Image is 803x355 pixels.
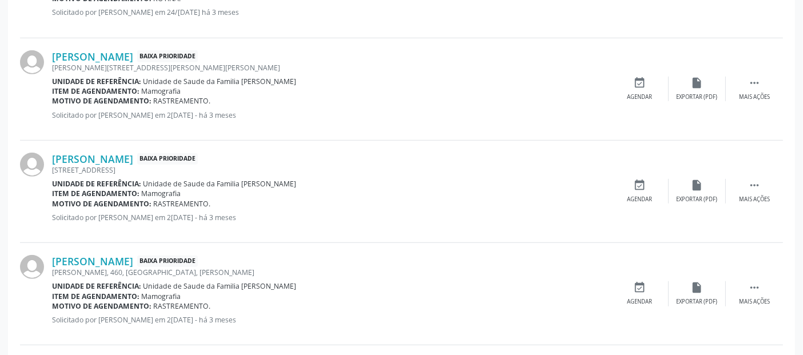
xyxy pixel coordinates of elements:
span: RASTREAMENTO. [154,96,211,106]
i: insert_drive_file [691,281,704,294]
img: img [20,153,44,177]
div: [PERSON_NAME][STREET_ADDRESS][PERSON_NAME][PERSON_NAME] [52,63,612,73]
img: img [20,255,44,279]
b: Unidade de referência: [52,281,141,291]
i:  [748,77,761,89]
p: Solicitado por [PERSON_NAME] em 2[DATE] - há 3 meses [52,110,612,120]
div: Agendar [628,298,653,306]
i: event_available [634,77,646,89]
span: Mamografia [142,86,181,96]
a: [PERSON_NAME] [52,153,133,165]
div: Mais ações [739,298,770,306]
i: insert_drive_file [691,179,704,192]
b: Motivo de agendamento: [52,199,151,209]
b: Motivo de agendamento: [52,301,151,311]
i:  [748,179,761,192]
div: Exportar (PDF) [677,298,718,306]
i: insert_drive_file [691,77,704,89]
span: Mamografia [142,292,181,301]
i: event_available [634,179,646,192]
div: Mais ações [739,93,770,101]
span: Baixa Prioridade [137,50,198,62]
p: Solicitado por [PERSON_NAME] em 2[DATE] - há 3 meses [52,213,612,222]
div: Exportar (PDF) [677,93,718,101]
div: Mais ações [739,196,770,204]
b: Item de agendamento: [52,86,139,96]
div: [PERSON_NAME], 460, [GEOGRAPHIC_DATA], [PERSON_NAME] [52,268,612,277]
a: [PERSON_NAME] [52,50,133,63]
b: Item de agendamento: [52,292,139,301]
span: Baixa Prioridade [137,153,198,165]
i:  [748,281,761,294]
b: Unidade de referência: [52,179,141,189]
b: Item de agendamento: [52,189,139,198]
b: Motivo de agendamento: [52,96,151,106]
span: Unidade de Saude da Familia [PERSON_NAME] [143,77,297,86]
p: Solicitado por [PERSON_NAME] em 2[DATE] - há 3 meses [52,315,612,325]
span: Unidade de Saude da Familia [PERSON_NAME] [143,281,297,291]
p: Solicitado por [PERSON_NAME] em 24/[DATE] há 3 meses [52,7,612,17]
i: event_available [634,281,646,294]
div: Agendar [628,93,653,101]
div: Exportar (PDF) [677,196,718,204]
span: Baixa Prioridade [137,256,198,268]
div: Agendar [628,196,653,204]
span: RASTREAMENTO. [154,199,211,209]
span: Mamografia [142,189,181,198]
img: img [20,50,44,74]
span: RASTREAMENTO. [154,301,211,311]
b: Unidade de referência: [52,77,141,86]
a: [PERSON_NAME] [52,255,133,268]
div: [STREET_ADDRESS] [52,165,612,175]
span: Unidade de Saude da Familia [PERSON_NAME] [143,179,297,189]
